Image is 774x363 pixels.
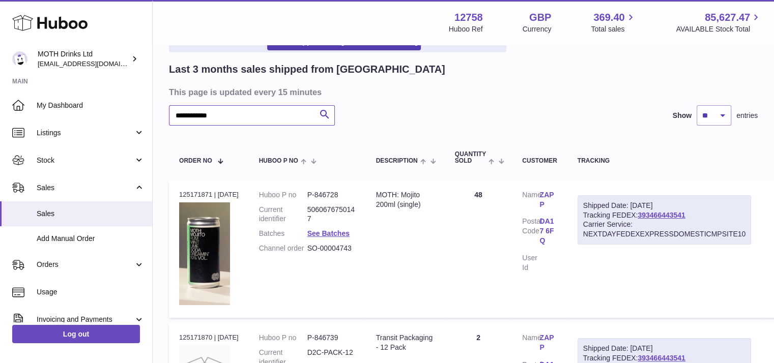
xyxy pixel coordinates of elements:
[539,333,557,352] a: ZAPP
[259,190,307,200] dt: Huboo P no
[638,354,685,362] a: 393466443541
[638,211,685,219] a: 393466443541
[445,180,512,318] td: 48
[37,234,145,244] span: Add Manual Order
[307,190,356,200] dd: P-846728
[37,128,134,138] span: Listings
[179,158,212,164] span: Order No
[523,24,552,34] div: Currency
[583,201,746,210] div: Shipped Date: [DATE]
[37,209,145,219] span: Sales
[539,190,557,209] a: ZAPP
[179,190,239,199] div: 125171871 | [DATE]
[37,156,134,165] span: Stock
[676,11,762,34] a: 85,627.47 AVAILABLE Stock Total
[307,205,356,224] dd: 5060676750147
[522,190,539,212] dt: Name
[583,220,746,239] div: Carrier Service: NEXTDAYFEDEXEXPRESSDOMESTICMPSITE10
[522,158,557,164] div: Customer
[307,244,356,253] dd: SO-00004743
[259,158,298,164] span: Huboo P no
[591,24,636,34] span: Total sales
[37,315,134,324] span: Invoicing and Payments
[169,86,755,98] h3: This page is updated every 15 minutes
[673,111,692,120] label: Show
[179,333,239,342] div: 125171870 | [DATE]
[179,202,230,305] img: 127581729091276.png
[376,333,435,352] div: Transit Packaging - 12 Pack
[259,244,307,253] dt: Channel order
[259,205,307,224] dt: Current identifier
[705,11,750,24] span: 85,627.47
[583,344,746,353] div: Shipped Date: [DATE]
[38,49,129,69] div: MOTH Drinks Ltd
[37,183,134,193] span: Sales
[593,11,624,24] span: 369.40
[591,11,636,34] a: 369.40 Total sales
[259,333,307,343] dt: Huboo P no
[38,59,150,68] span: [EMAIL_ADDRESS][DOMAIN_NAME]
[37,101,145,110] span: My Dashboard
[37,260,134,269] span: Orders
[376,190,435,209] div: MOTH: Mojito 200ml (single)
[539,217,557,246] a: DA17 6FQ
[578,195,751,245] div: Tracking FEDEX:
[307,229,350,237] a: See Batches
[455,151,486,164] span: Quantity Sold
[522,217,539,248] dt: Postal Code
[259,229,307,238] dt: Batches
[449,24,483,34] div: Huboo Ref
[522,333,539,355] dt: Name
[37,287,145,297] span: Usage
[676,24,762,34] span: AVAILABLE Stock Total
[529,11,551,24] strong: GBP
[376,158,418,164] span: Description
[522,253,539,273] dt: User Id
[578,158,751,164] div: Tracking
[12,51,27,67] img: orders@mothdrinks.com
[12,325,140,343] a: Log out
[736,111,758,120] span: entries
[169,63,445,76] h2: Last 3 months sales shipped from [GEOGRAPHIC_DATA]
[307,333,356,343] dd: P-846739
[454,11,483,24] strong: 12758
